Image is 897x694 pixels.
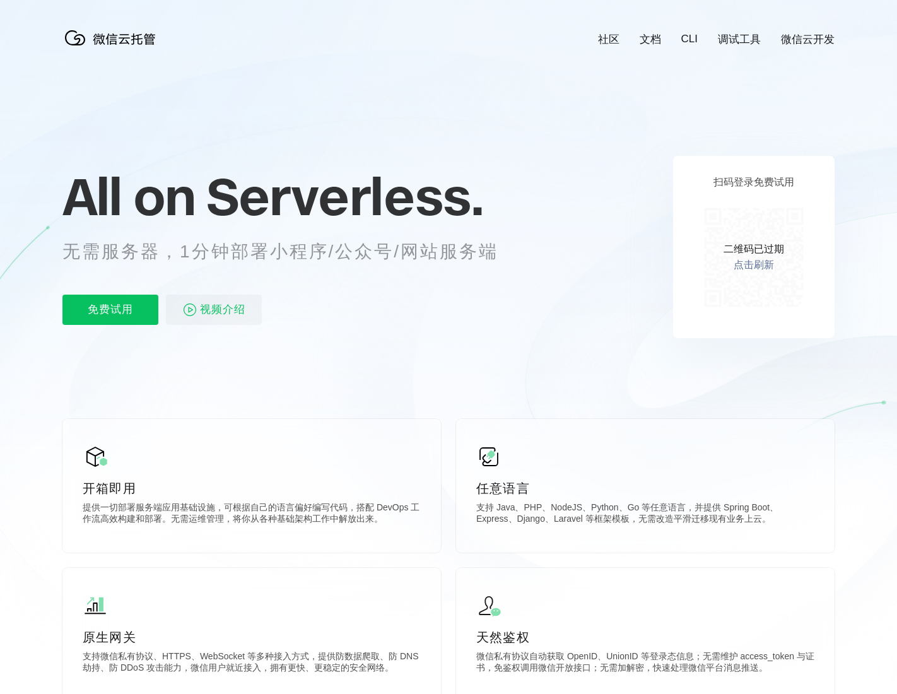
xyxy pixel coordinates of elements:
[200,295,245,325] span: 视频介绍
[62,42,163,52] a: 微信云托管
[206,165,483,228] span: Serverless.
[476,479,814,497] p: 任意语言
[62,25,163,50] img: 微信云托管
[681,33,698,45] a: CLI
[724,243,784,256] p: 二维码已过期
[718,32,761,47] a: 调试工具
[640,32,661,47] a: 文档
[476,502,814,527] p: 支持 Java、PHP、NodeJS、Python、Go 等任意语言，并提供 Spring Boot、Express、Django、Laravel 等框架模板，无需改造平滑迁移现有业务上云。
[83,502,421,527] p: 提供一切部署服务端应用基础设施，可根据自己的语言偏好编写代码，搭配 DevOps 工作流高效构建和部署。无需运维管理，将你从各种基础架构工作中解放出来。
[83,651,421,676] p: 支持微信私有协议、HTTPS、WebSocket 等多种接入方式，提供防数据爬取、防 DNS 劫持、防 DDoS 攻击能力，微信用户就近接入，拥有更快、更稳定的安全网络。
[476,628,814,646] p: 天然鉴权
[598,32,619,47] a: 社区
[476,651,814,676] p: 微信私有协议自动获取 OpenID、UnionID 等登录态信息；无需维护 access_token 与证书，免鉴权调用微信开放接口；无需加解密，快速处理微信平台消息推送。
[182,302,197,317] img: video_play.svg
[62,165,194,228] span: All on
[62,239,522,264] p: 无需服务器，1分钟部署小程序/公众号/网站服务端
[62,295,158,325] p: 免费试用
[734,259,774,272] a: 点击刷新
[83,479,421,497] p: 开箱即用
[713,176,794,189] p: 扫码登录免费试用
[781,32,835,47] a: 微信云开发
[83,628,421,646] p: 原生网关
